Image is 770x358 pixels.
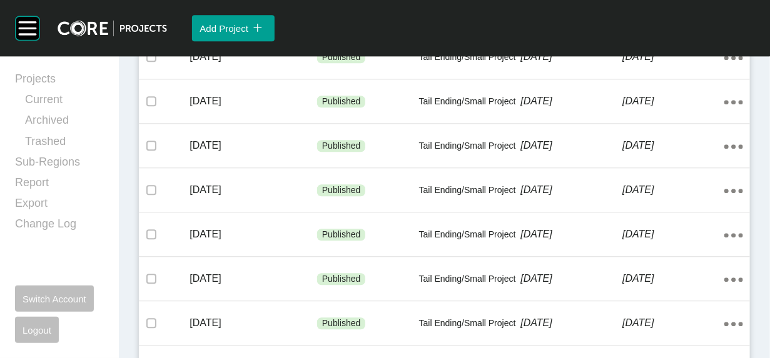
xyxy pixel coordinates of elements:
[521,139,623,152] p: [DATE]
[419,51,521,64] p: Tail Ending/Small Project
[25,112,104,133] a: Archived
[419,273,521,286] p: Tail Ending/Small Project
[23,294,86,304] span: Switch Account
[419,140,521,152] p: Tail Ending/Small Project
[322,229,361,241] p: Published
[521,94,623,108] p: [DATE]
[521,316,623,330] p: [DATE]
[322,317,361,330] p: Published
[322,51,361,64] p: Published
[322,273,361,286] p: Published
[190,227,317,241] p: [DATE]
[15,71,104,92] a: Projects
[322,96,361,108] p: Published
[15,175,104,196] a: Report
[622,227,724,241] p: [DATE]
[15,154,104,175] a: Sub-Regions
[190,272,317,286] p: [DATE]
[521,272,623,286] p: [DATE]
[190,94,317,108] p: [DATE]
[200,23,248,34] span: Add Project
[622,316,724,330] p: [DATE]
[25,134,104,154] a: Trashed
[622,272,724,286] p: [DATE]
[322,140,361,152] p: Published
[419,184,521,197] p: Tail Ending/Small Project
[23,325,51,336] span: Logout
[25,92,104,112] a: Current
[521,50,623,64] p: [DATE]
[521,183,623,197] p: [DATE]
[15,216,104,237] a: Change Log
[521,227,623,241] p: [DATE]
[622,94,724,108] p: [DATE]
[419,229,521,241] p: Tail Ending/Small Project
[190,50,317,64] p: [DATE]
[190,316,317,330] p: [DATE]
[419,317,521,330] p: Tail Ending/Small Project
[190,139,317,152] p: [DATE]
[322,184,361,197] p: Published
[15,317,59,343] button: Logout
[622,50,724,64] p: [DATE]
[192,15,275,41] button: Add Project
[419,96,521,108] p: Tail Ending/Small Project
[15,196,104,216] a: Export
[622,183,724,197] p: [DATE]
[622,139,724,152] p: [DATE]
[190,183,317,197] p: [DATE]
[15,286,94,312] button: Switch Account
[58,20,167,36] img: core-logo-dark.3138cae2.png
